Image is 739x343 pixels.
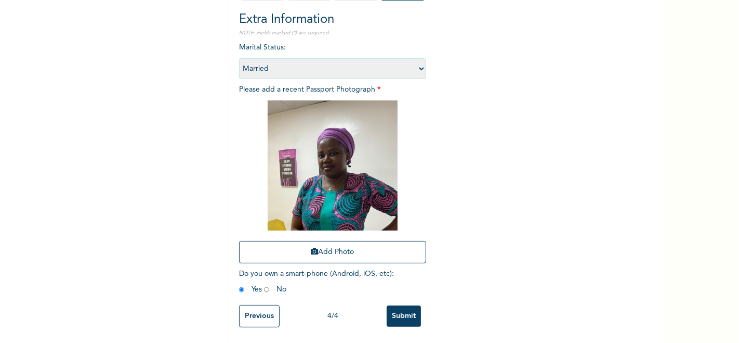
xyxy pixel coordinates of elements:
span: Do you own a smart-phone (Android, iOS, etc) : Yes No [239,270,394,293]
img: Crop [268,100,398,231]
button: Add Photo [239,241,426,263]
h2: Extra Information [239,10,426,29]
input: Previous [239,305,280,327]
span: Please add a recent Passport Photograph [239,86,426,269]
span: Marital Status : [239,44,426,72]
input: Submit [387,306,421,327]
p: NOTE: Fields marked (*) are required [239,29,426,37]
div: 4 / 4 [280,311,387,322]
